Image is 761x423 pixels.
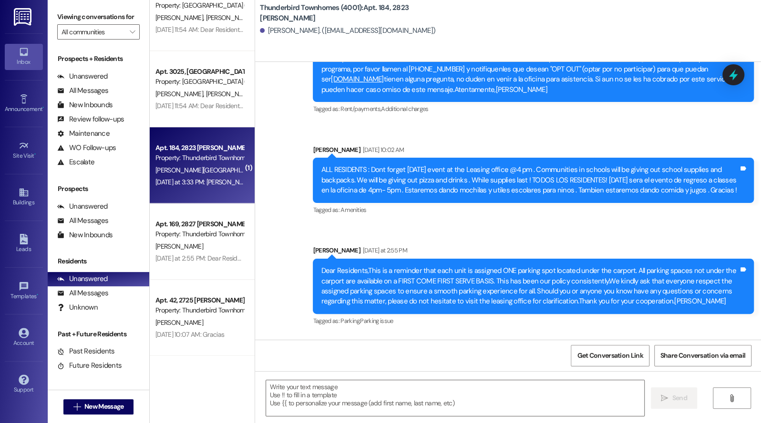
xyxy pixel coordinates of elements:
[155,219,244,229] div: Apt. 169, 2827 [PERSON_NAME]
[130,28,135,36] i: 
[155,143,244,153] div: Apt. 184, 2823 [PERSON_NAME]
[728,394,735,402] i: 
[360,245,407,255] div: [DATE] at 2:55 PM
[155,77,244,87] div: Property: [GEOGRAPHIC_DATA] (4027)
[48,54,149,64] div: Prospects + Residents
[84,402,123,412] span: New Message
[155,318,203,327] span: [PERSON_NAME]
[14,8,33,26] img: ResiDesk Logo
[57,346,115,356] div: Past Residents
[73,403,81,411] i: 
[313,245,754,259] div: [PERSON_NAME]
[48,329,149,339] div: Past + Future Residents
[155,0,244,10] div: Property: [GEOGRAPHIC_DATA] (4027)
[260,26,435,36] div: [PERSON_NAME]. ([EMAIL_ADDRESS][DOMAIN_NAME])
[57,129,110,139] div: Maintenance
[57,157,94,167] div: Escalate
[155,229,244,239] div: Property: Thunderbird Townhomes (4001)
[331,74,383,84] a: [DOMAIN_NAME]
[206,90,254,98] span: [PERSON_NAME]
[57,114,124,124] div: Review follow-ups
[5,138,43,163] a: Site Visit •
[5,184,43,210] a: Buildings
[63,399,134,414] button: New Message
[155,13,206,22] span: [PERSON_NAME]
[155,295,244,305] div: Apt. 42, 2725 [PERSON_NAME] F
[260,3,451,23] b: Thunderbird Townhomes (4001): Apt. 184, 2823 [PERSON_NAME]
[57,86,108,96] div: All Messages
[48,184,149,194] div: Prospects
[57,302,98,312] div: Unknown
[340,317,360,325] span: Parking ,
[57,143,116,153] div: WO Follow-ups
[155,178,265,186] div: [DATE] at 3:33 PM: [PERSON_NAME]! 😊
[660,351,745,361] span: Share Conversation via email
[42,104,44,111] span: •
[661,394,668,402] i: 
[206,13,257,22] span: [PERSON_NAME]
[5,44,43,70] a: Inbox
[37,292,38,298] span: •
[48,256,149,266] div: Residents
[313,102,754,116] div: Tagged as:
[57,274,108,284] div: Unanswered
[155,305,244,315] div: Property: Thunderbird Townhomes (4001)
[57,10,140,24] label: Viewing conversations for
[5,278,43,304] a: Templates •
[5,231,43,257] a: Leads
[321,165,739,195] div: ALL RESIDENTS : Dont forget [DATE] event at the Leasing office @4 pm . Communities in schools wil...
[654,345,751,366] button: Share Conversation via email
[571,345,649,366] button: Get Conversation Link
[57,216,108,226] div: All Messages
[57,71,108,81] div: Unanswered
[313,203,754,217] div: Tagged as:
[57,201,108,211] div: Unanswered
[155,90,206,98] span: [PERSON_NAME]
[313,314,754,328] div: Tagged as:
[155,242,203,251] span: [PERSON_NAME]
[360,145,404,155] div: [DATE] 10:02 AM
[381,105,428,113] span: Additional charges
[155,67,244,77] div: Apt. 3025, [GEOGRAPHIC_DATA][PERSON_NAME]
[155,153,244,163] div: Property: Thunderbird Townhomes (4001)
[321,266,739,307] div: Dear Residents,This is a reminder that each unit is assigned ONE parking spot located under the c...
[34,151,36,158] span: •
[57,361,122,371] div: Future Residents
[57,288,108,298] div: All Messages
[651,387,697,409] button: Send
[340,206,366,214] span: Amenities
[313,145,754,158] div: [PERSON_NAME]
[57,230,113,240] div: New Inbounds
[672,393,687,403] span: Send
[5,372,43,397] a: Support
[340,105,381,113] span: Rent/payments ,
[57,100,113,110] div: New Inbounds
[577,351,643,361] span: Get Conversation Link
[360,317,393,325] span: Parking issue
[62,24,124,40] input: All communities
[155,166,264,174] span: [PERSON_NAME][GEOGRAPHIC_DATA]
[5,325,43,351] a: Account
[155,330,224,339] div: [DATE] 10:07 AM: Gracias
